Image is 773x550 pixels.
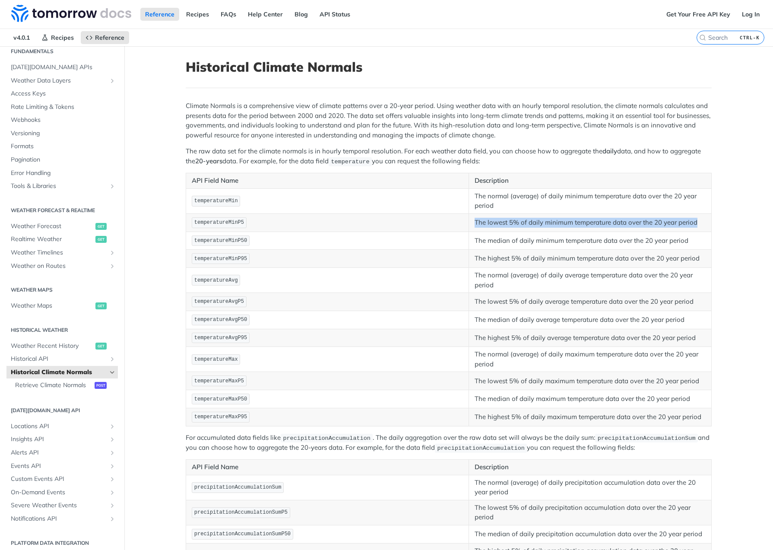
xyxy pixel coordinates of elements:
button: Show subpages for Custom Events API [109,476,116,483]
a: Error Handling [6,167,118,180]
a: Formats [6,140,118,153]
strong: 20-years [195,157,222,165]
span: get [95,223,107,230]
a: Rate Limiting & Tokens [6,101,118,114]
a: Weather Forecastget [6,220,118,233]
span: Tools & Libraries [11,182,107,191]
a: Events APIShow subpages for Events API [6,460,118,473]
p: Description [475,176,706,186]
span: Pagination [11,156,116,164]
span: Insights API [11,435,107,444]
p: Description [475,462,706,472]
span: v4.0.1 [9,31,35,44]
a: Weather Recent Historyget [6,340,118,353]
p: The lowest 5% of daily average temperature data over the 20 year period [475,297,706,307]
span: Versioning [11,129,116,138]
span: post [95,382,107,389]
span: Weather Recent History [11,342,93,350]
a: Historical Climate NormalsHide subpages for Historical Climate Normals [6,366,118,379]
p: The median of daily maximum temperature data over the 20 year period [475,394,706,404]
button: Show subpages for Severe Weather Events [109,502,116,509]
span: temperatureAvg [194,277,238,283]
p: API Field Name [192,176,463,186]
a: Versioning [6,127,118,140]
a: On-Demand EventsShow subpages for On-Demand Events [6,486,118,499]
h2: Weather Maps [6,286,118,294]
button: Show subpages for Events API [109,463,116,470]
h1: Historical Climate Normals [186,59,712,75]
h2: Weather Forecast & realtime [6,207,118,214]
a: API Status [315,8,355,21]
span: precipitationAccumulation [283,435,371,442]
img: Tomorrow.io Weather API Docs [11,5,131,22]
strong: daily [602,147,617,155]
span: Formats [11,142,116,151]
span: Notifications API [11,515,107,523]
p: The lowest 5% of daily precipitation accumulation data over the 20 year period [475,503,706,522]
button: Show subpages for Locations API [109,423,116,430]
p: The highest 5% of daily maximum temperature data over the 20 year period [475,412,706,422]
span: temperatureAvgP95 [194,335,247,341]
span: Custom Events API [11,475,107,483]
span: Alerts API [11,448,107,457]
span: temperatureMax [194,356,238,362]
h2: [DATE][DOMAIN_NAME] API [6,407,118,414]
span: On-Demand Events [11,488,107,497]
a: Webhooks [6,114,118,127]
a: Alerts APIShow subpages for Alerts API [6,446,118,459]
span: Weather on Routes [11,262,107,270]
span: temperatureMaxP5 [194,378,244,384]
a: FAQs [216,8,241,21]
a: Reference [81,31,129,44]
p: The normal (average) of daily maximum temperature data over the 20 year period [475,350,706,369]
p: The normal (average) of daily average temperature data over the 20 year period [475,270,706,290]
button: Show subpages for Weather on Routes [109,263,116,270]
button: Show subpages for Alerts API [109,449,116,456]
span: Severe Weather Events [11,501,107,510]
span: temperatureAvgP50 [194,317,247,323]
a: Weather Mapsget [6,299,118,312]
button: Show subpages for Tools & Libraries [109,183,116,190]
span: Rate Limiting & Tokens [11,103,116,111]
button: Show subpages for Historical API [109,356,116,362]
span: temperatureMinP95 [194,256,247,262]
a: Severe Weather EventsShow subpages for Severe Weather Events [6,499,118,512]
a: Notifications APIShow subpages for Notifications API [6,512,118,525]
span: temperatureAvgP5 [194,299,244,305]
span: get [95,302,107,309]
button: Show subpages for Weather Timelines [109,249,116,256]
p: The lowest 5% of daily maximum temperature data over the 20 year period [475,376,706,386]
p: The lowest 5% of daily minimum temperature data over the 20 year period [475,218,706,228]
span: Reference [95,34,124,41]
span: get [95,236,107,243]
span: Weather Maps [11,302,93,310]
span: Locations API [11,422,107,431]
p: The median of daily minimum temperature data over the 20 year period [475,236,706,246]
span: temperatureMinP5 [194,219,244,226]
svg: Search [699,34,706,41]
span: get [95,343,107,350]
span: Error Handling [11,169,116,178]
a: Help Center [243,8,288,21]
span: precipitationAccumulationSum [194,484,282,490]
span: Retrieve Climate Normals [15,381,92,390]
span: temperature [331,159,369,165]
p: The highest 5% of daily minimum temperature data over the 20 year period [475,254,706,264]
p: The normal (average) of daily minimum temperature data over the 20 year period [475,191,706,211]
h2: Fundamentals [6,48,118,55]
span: Access Keys [11,89,116,98]
h2: Historical Weather [6,326,118,334]
span: Weather Timelines [11,248,107,257]
a: Reference [140,8,179,21]
a: Recipes [181,8,214,21]
p: The median of daily average temperature data over the 20 year period [475,315,706,325]
span: temperatureMaxP95 [194,414,247,420]
span: precipitationAccumulation [437,445,525,451]
a: Pagination [6,153,118,166]
span: temperatureMinP50 [194,238,247,244]
a: Weather on RoutesShow subpages for Weather on Routes [6,260,118,273]
span: precipitationAccumulationSumP50 [194,531,291,537]
span: [DATE][DOMAIN_NAME] APIs [11,63,116,72]
a: Recipes [37,31,79,44]
a: Insights APIShow subpages for Insights API [6,433,118,446]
